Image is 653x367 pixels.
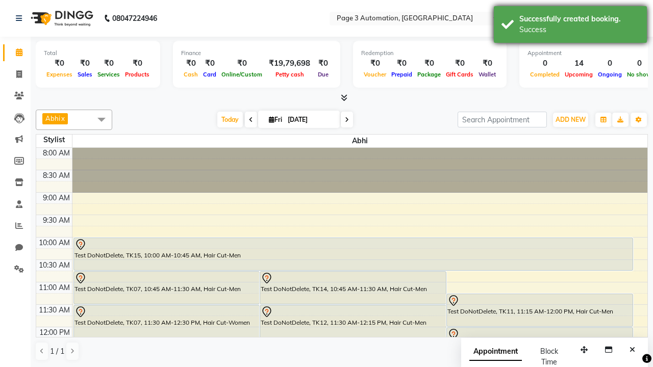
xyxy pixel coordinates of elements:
[41,148,72,159] div: 8:00 AM
[260,305,446,337] div: Test DoNotDelete, TK12, 11:30 AM-12:15 PM, Hair Cut-Men
[219,58,265,69] div: ₹0
[95,58,122,69] div: ₹0
[540,347,558,366] span: Block Time
[74,305,260,349] div: Test DoNotDelete, TK07, 11:30 AM-12:30 PM, Hair Cut-Women
[389,58,415,69] div: ₹0
[74,238,633,270] div: Test DoNotDelete, TK15, 10:00 AM-10:45 AM, Hair Cut-Men
[181,71,200,78] span: Cash
[75,58,95,69] div: ₹0
[74,272,260,304] div: Test DoNotDelete, TK07, 10:45 AM-11:30 AM, Hair Cut-Men
[443,58,476,69] div: ₹0
[41,170,72,181] div: 8:30 AM
[443,71,476,78] span: Gift Cards
[50,346,64,357] span: 1 / 1
[37,260,72,271] div: 10:30 AM
[447,294,633,326] div: Test DoNotDelete, TK11, 11:15 AM-12:00 PM, Hair Cut-Men
[44,58,75,69] div: ₹0
[200,58,219,69] div: ₹0
[595,58,624,69] div: 0
[361,71,389,78] span: Voucher
[217,112,243,127] span: Today
[361,49,498,58] div: Redemption
[45,114,60,122] span: Abhi
[476,71,498,78] span: Wallet
[265,58,314,69] div: ₹19,79,698
[476,58,498,69] div: ₹0
[266,116,285,123] span: Fri
[41,215,72,226] div: 9:30 AM
[415,71,443,78] span: Package
[44,71,75,78] span: Expenses
[37,305,72,316] div: 11:30 AM
[458,112,547,127] input: Search Appointment
[60,114,65,122] a: x
[26,4,96,33] img: logo
[95,71,122,78] span: Services
[562,71,595,78] span: Upcoming
[37,282,72,293] div: 11:00 AM
[469,343,522,361] span: Appointment
[314,58,332,69] div: ₹0
[625,342,640,358] button: Close
[200,71,219,78] span: Card
[389,71,415,78] span: Prepaid
[528,71,562,78] span: Completed
[260,272,446,304] div: Test DoNotDelete, TK14, 10:45 AM-11:30 AM, Hair Cut-Men
[41,193,72,203] div: 9:00 AM
[181,58,200,69] div: ₹0
[37,327,72,338] div: 12:00 PM
[36,135,72,145] div: Stylist
[37,238,72,248] div: 10:00 AM
[72,135,648,147] span: Abhi
[519,24,639,35] div: Success
[415,58,443,69] div: ₹0
[122,71,152,78] span: Products
[75,71,95,78] span: Sales
[219,71,265,78] span: Online/Custom
[361,58,389,69] div: ₹0
[519,14,639,24] div: Successfully created booking.
[556,116,586,123] span: ADD NEW
[553,113,588,127] button: ADD NEW
[44,49,152,58] div: Total
[447,328,633,360] div: Test DoNotDelete, TK16, 12:00 PM-12:45 PM, Hair Cut-Men
[122,58,152,69] div: ₹0
[112,4,157,33] b: 08047224946
[315,71,331,78] span: Due
[528,58,562,69] div: 0
[595,71,624,78] span: Ongoing
[285,112,336,127] input: 2025-10-03
[562,58,595,69] div: 14
[273,71,307,78] span: Petty cash
[181,49,332,58] div: Finance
